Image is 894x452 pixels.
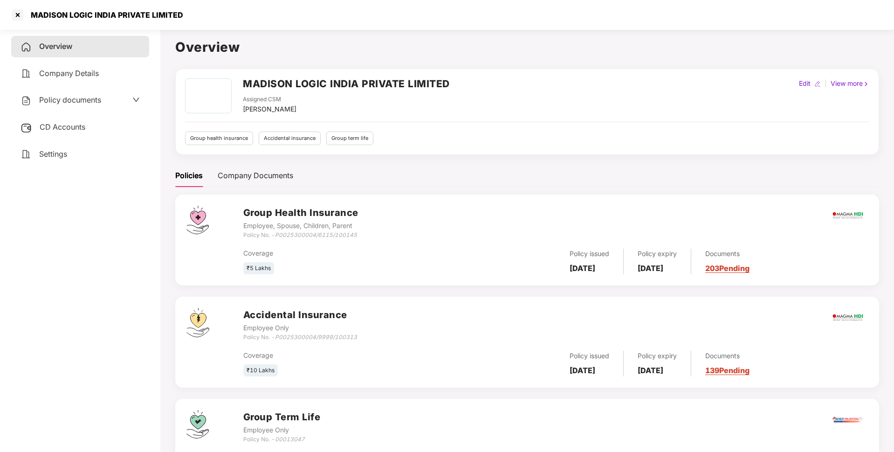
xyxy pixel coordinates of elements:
[275,436,305,443] i: 00013047
[175,170,203,181] div: Policies
[243,308,357,322] h3: Accidental Insurance
[186,206,209,234] img: svg+xml;base64,PHN2ZyB4bWxucz0iaHR0cDovL3d3dy53My5vcmcvMjAwMC9zdmciIHdpZHRoPSI0Ny43MTQiIGhlaWdodD...
[797,78,812,89] div: Edit
[243,248,452,258] div: Coverage
[39,69,99,78] span: Company Details
[638,351,677,361] div: Policy expiry
[863,81,869,87] img: rightIcon
[638,264,663,273] b: [DATE]
[21,68,32,79] img: svg+xml;base64,PHN2ZyB4bWxucz0iaHR0cDovL3d3dy53My5vcmcvMjAwMC9zdmciIHdpZHRoPSIyNCIgaGVpZ2h0PSIyNC...
[570,351,609,361] div: Policy issued
[243,76,450,91] h2: MADISON LOGIC INDIA PRIVATE LIMITED
[243,364,278,377] div: ₹10 Lakhs
[243,231,358,240] div: Policy No. -
[705,351,750,361] div: Documents
[21,42,32,53] img: svg+xml;base64,PHN2ZyB4bWxucz0iaHR0cDovL3d3dy53My5vcmcvMjAwMC9zdmciIHdpZHRoPSIyNCIgaGVpZ2h0PSIyNC...
[132,96,140,104] span: down
[243,350,452,361] div: Coverage
[326,132,373,145] div: Group term life
[832,403,864,436] img: iciciprud.png
[21,95,32,106] img: svg+xml;base64,PHN2ZyB4bWxucz0iaHR0cDovL3d3dy53My5vcmcvMjAwMC9zdmciIHdpZHRoPSIyNCIgaGVpZ2h0PSIyNC...
[832,199,864,232] img: magma.png
[832,301,864,334] img: magma.png
[21,149,32,160] img: svg+xml;base64,PHN2ZyB4bWxucz0iaHR0cDovL3d3dy53My5vcmcvMjAwMC9zdmciIHdpZHRoPSIyNCIgaGVpZ2h0PSIyNC...
[705,249,750,259] div: Documents
[638,249,677,259] div: Policy expiry
[175,37,879,57] h1: Overview
[40,122,85,132] span: CD Accounts
[21,122,32,133] img: svg+xml;base64,PHN2ZyB3aWR0aD0iMjUiIGhlaWdodD0iMjQiIHZpZXdCb3g9IjAgMCAyNSAyNCIgZmlsbD0ibm9uZSIgeG...
[39,42,72,51] span: Overview
[243,333,357,342] div: Policy No. -
[243,221,358,231] div: Employee, Spouse, Children, Parent
[275,334,357,341] i: P0025300004/9999/100313
[186,410,209,438] img: svg+xml;base64,PHN2ZyB4bWxucz0iaHR0cDovL3d3dy53My5vcmcvMjAwMC9zdmciIHdpZHRoPSI0Ny43MTQiIGhlaWdodD...
[275,231,357,238] i: P0025300004/6115/100145
[243,435,321,444] div: Policy No. -
[243,410,321,424] h3: Group Term Life
[638,366,663,375] b: [DATE]
[243,206,358,220] h3: Group Health Insurance
[243,104,296,114] div: [PERSON_NAME]
[570,264,595,273] b: [DATE]
[218,170,293,181] div: Company Documents
[39,95,101,104] span: Policy documents
[39,149,67,159] span: Settings
[243,425,321,435] div: Employee Only
[185,132,253,145] div: Group health insurance
[814,81,821,87] img: editIcon
[243,262,274,275] div: ₹5 Lakhs
[705,264,750,273] a: 203 Pending
[829,78,871,89] div: View more
[243,323,357,333] div: Employee Only
[25,10,183,20] div: MADISON LOGIC INDIA PRIVATE LIMITED
[243,95,296,104] div: Assigned CSM
[823,78,829,89] div: |
[570,366,595,375] b: [DATE]
[186,308,209,337] img: svg+xml;base64,PHN2ZyB4bWxucz0iaHR0cDovL3d3dy53My5vcmcvMjAwMC9zdmciIHdpZHRoPSI0OS4zMjEiIGhlaWdodD...
[259,132,321,145] div: Accidental insurance
[570,249,609,259] div: Policy issued
[705,366,750,375] a: 139 Pending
